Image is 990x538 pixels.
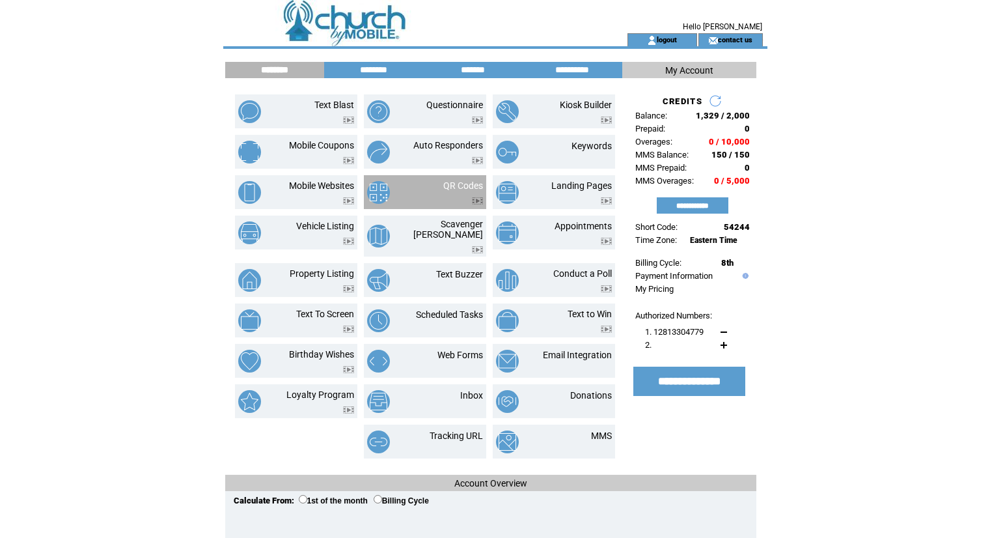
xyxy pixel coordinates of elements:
[374,495,382,503] input: Billing Cycle
[343,117,354,124] img: video.png
[367,431,390,453] img: tracking-url.png
[460,390,483,401] a: Inbox
[367,269,390,292] img: text-buzzer.png
[663,96,702,106] span: CREDITS
[426,100,483,110] a: Questionnaire
[683,22,762,31] span: Hello [PERSON_NAME]
[496,309,519,332] img: text-to-win.png
[714,176,750,186] span: 0 / 5,000
[657,35,677,44] a: logout
[496,181,519,204] img: landing-pages.png
[568,309,612,319] a: Text to Win
[367,309,390,332] img: scheduled-tasks.png
[601,326,612,333] img: video.png
[708,35,718,46] img: contact_us_icon.gif
[299,495,307,503] input: 1st of the month
[472,157,483,164] img: video.png
[238,309,261,332] img: text-to-screen.png
[709,137,750,147] span: 0 / 10,000
[496,221,519,244] img: appointments.png
[238,390,261,413] img: loyalty-program.png
[436,269,483,279] a: Text Buzzer
[238,141,261,163] img: mobile-coupons.png
[635,163,687,173] span: MMS Prepaid:
[635,222,678,232] span: Short Code:
[296,221,354,231] a: Vehicle Listing
[496,350,519,373] img: email-integration.png
[645,340,652,350] span: 2.
[299,496,368,505] label: 1st of the month
[635,235,677,245] span: Time Zone:
[437,350,483,360] a: Web Forms
[721,258,734,268] span: 8th
[416,309,483,320] a: Scheduled Tasks
[496,431,519,453] img: mms.png
[238,221,261,244] img: vehicle-listing.png
[745,124,750,134] span: 0
[289,180,354,191] a: Mobile Websites
[601,117,612,124] img: video.png
[591,431,612,441] a: MMS
[739,273,749,279] img: help.gif
[718,35,752,44] a: contact us
[645,327,704,337] span: 1. 12813304779
[551,180,612,191] a: Landing Pages
[635,271,713,281] a: Payment Information
[289,349,354,360] a: Birthday Wishes
[367,390,390,413] img: inbox.png
[690,236,737,245] span: Eastern Time
[413,219,483,240] a: Scavenger [PERSON_NAME]
[635,137,672,147] span: Overages:
[571,141,612,151] a: Keywords
[635,258,681,268] span: Billing Cycle:
[413,140,483,150] a: Auto Responders
[496,269,519,292] img: conduct-a-poll.png
[560,100,612,110] a: Kiosk Builder
[374,496,429,505] label: Billing Cycle
[570,390,612,401] a: Donations
[635,311,712,320] span: Authorized Numbers:
[711,150,750,160] span: 150 / 150
[343,366,354,373] img: video.png
[555,221,612,231] a: Appointments
[343,285,354,292] img: video.png
[553,268,612,279] a: Conduct a Poll
[601,285,612,292] img: video.png
[745,163,750,173] span: 0
[367,141,390,163] img: auto-responders.png
[343,238,354,245] img: video.png
[472,117,483,124] img: video.png
[290,268,354,279] a: Property Listing
[289,140,354,150] a: Mobile Coupons
[296,309,354,319] a: Text To Screen
[238,100,261,123] img: text-blast.png
[367,181,390,204] img: qr-codes.png
[367,350,390,373] img: web-forms.png
[696,111,750,120] span: 1,329 / 2,000
[430,431,483,441] a: Tracking URL
[601,238,612,245] img: video.png
[496,141,519,163] img: keywords.png
[343,326,354,333] img: video.png
[314,100,354,110] a: Text Blast
[234,496,294,505] span: Calculate From:
[238,269,261,292] img: property-listing.png
[496,390,519,413] img: donations.png
[367,225,390,248] img: scavenger-hunt.png
[635,176,694,186] span: MMS Overages:
[647,35,657,46] img: account_icon.gif
[635,284,674,294] a: My Pricing
[635,111,667,120] span: Balance:
[343,157,354,164] img: video.png
[543,350,612,360] a: Email Integration
[343,197,354,205] img: video.png
[343,406,354,414] img: video.png
[496,100,519,123] img: kiosk-builder.png
[286,389,354,400] a: Loyalty Program
[238,350,261,373] img: birthday-wishes.png
[472,246,483,253] img: video.png
[472,197,483,205] img: video.png
[443,180,483,191] a: QR Codes
[238,181,261,204] img: mobile-websites.png
[665,65,713,76] span: My Account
